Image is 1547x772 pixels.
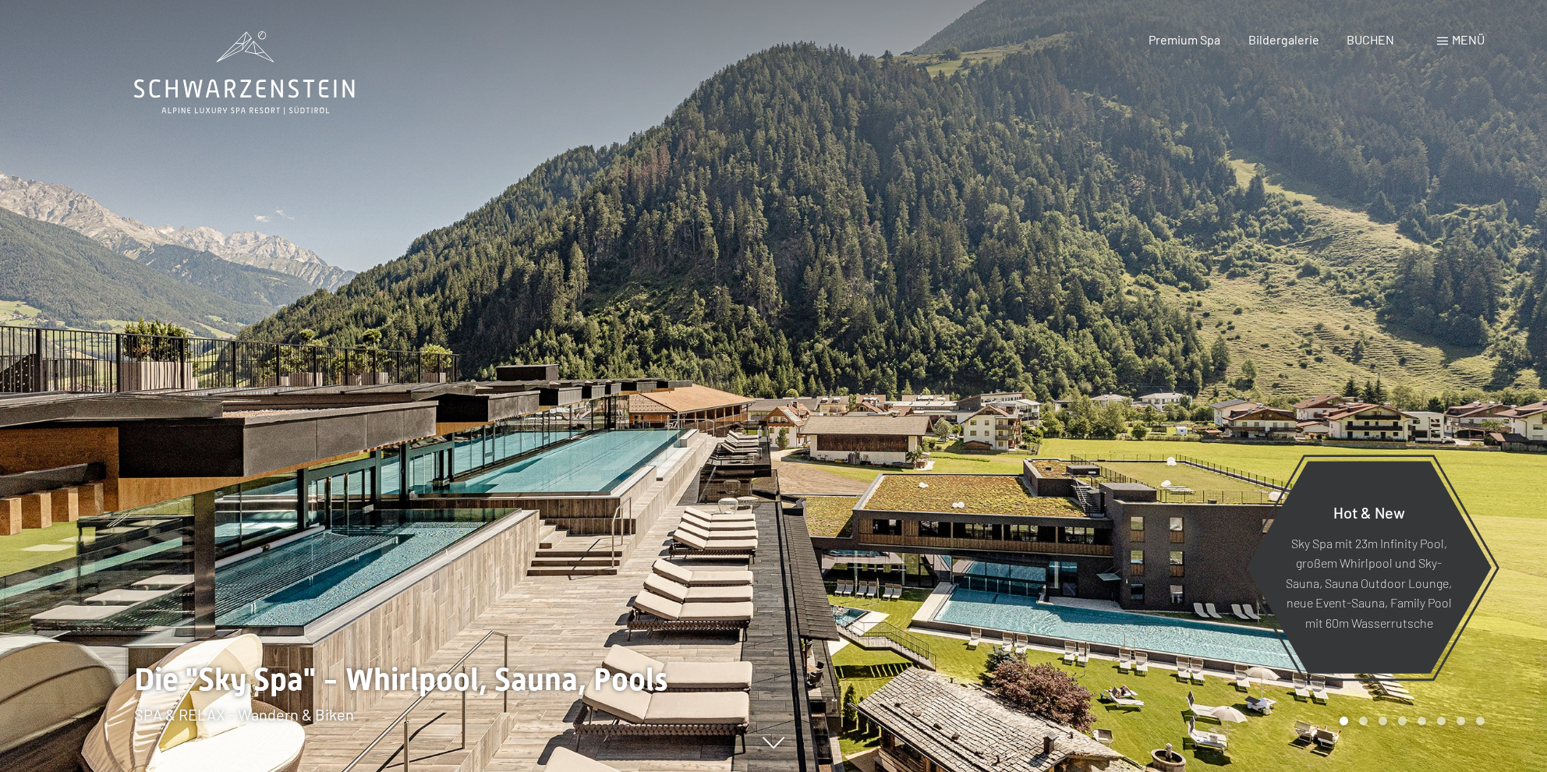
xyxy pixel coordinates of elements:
span: Hot & New [1333,502,1405,521]
a: Hot & New Sky Spa mit 23m Infinity Pool, großem Whirlpool und Sky-Sauna, Sauna Outdoor Lounge, ne... [1245,460,1492,675]
div: Carousel Page 8 [1476,717,1485,725]
span: Menü [1452,32,1485,47]
a: Bildergalerie [1248,32,1319,47]
div: Carousel Pagination [1334,717,1485,725]
div: Carousel Page 3 [1379,717,1387,725]
a: BUCHEN [1347,32,1394,47]
div: Carousel Page 1 (Current Slide) [1340,717,1348,725]
div: Carousel Page 2 [1359,717,1368,725]
div: Carousel Page 6 [1437,717,1446,725]
div: Carousel Page 5 [1418,717,1426,725]
div: Carousel Page 7 [1457,717,1465,725]
a: Premium Spa [1149,32,1220,47]
div: Carousel Page 4 [1398,717,1407,725]
p: Sky Spa mit 23m Infinity Pool, großem Whirlpool und Sky-Sauna, Sauna Outdoor Lounge, neue Event-S... [1284,533,1453,632]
